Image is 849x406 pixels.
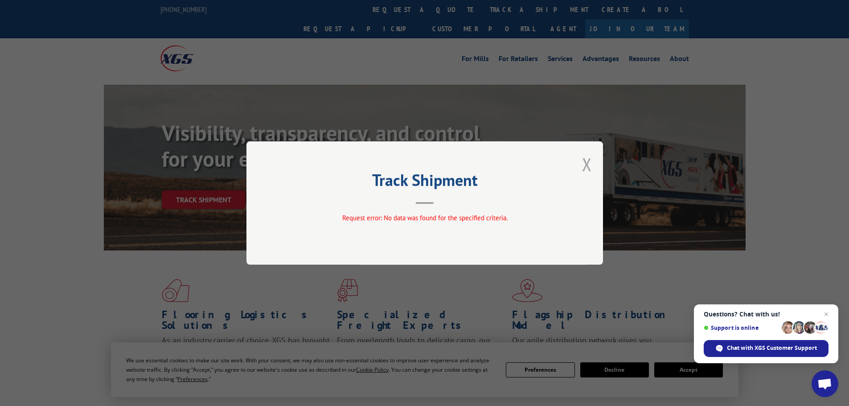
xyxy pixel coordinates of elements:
span: Close chat [821,309,832,320]
span: Chat with XGS Customer Support [727,344,817,352]
span: Questions? Chat with us! [704,311,828,318]
span: Support is online [704,324,779,331]
div: Chat with XGS Customer Support [704,340,828,357]
button: Close modal [582,152,592,176]
h2: Track Shipment [291,174,558,191]
span: Request error: No data was found for the specified criteria. [342,213,507,222]
div: Open chat [812,370,838,397]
